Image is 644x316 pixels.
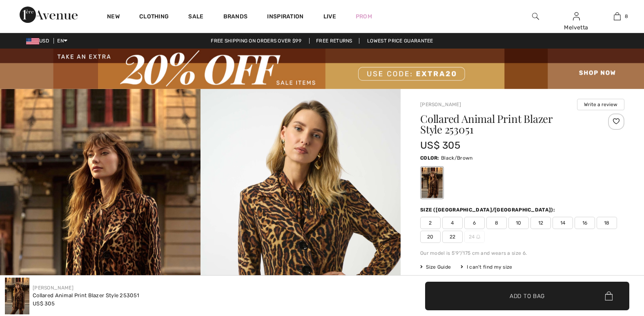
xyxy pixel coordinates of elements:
span: 10 [508,217,529,229]
div: Collared Animal Print Blazer Style 253051 [33,292,139,300]
span: Black/Brown [441,155,472,161]
img: My Info [573,11,580,21]
img: Collared Animal Print Blazer Style 253051 [5,278,29,314]
a: Brands [223,13,248,22]
a: Clothing [139,13,169,22]
span: 20 [420,231,441,243]
a: Sign In [573,12,580,20]
span: Inspiration [267,13,303,22]
a: Free Returns [309,38,359,44]
a: New [107,13,120,22]
div: Our model is 5'9"/175 cm and wears a size 6. [420,249,624,257]
span: US$ 305 [33,300,55,307]
span: 16 [575,217,595,229]
div: I can't find my size [461,263,512,271]
button: Write a review [577,99,624,110]
span: 14 [553,217,573,229]
span: 4 [442,217,463,229]
div: Black/Brown [421,167,443,198]
img: 1ère Avenue [20,7,78,23]
span: 24 [464,231,485,243]
img: search the website [532,11,539,21]
a: 8 [597,11,637,21]
a: Lowest Price Guarantee [361,38,440,44]
h1: Collared Animal Print Blazer Style 253051 [420,113,591,135]
span: 18 [597,217,617,229]
span: 2 [420,217,441,229]
span: EN [57,38,67,44]
div: Size ([GEOGRAPHIC_DATA]/[GEOGRAPHIC_DATA]): [420,206,557,214]
div: Melvetta [556,23,596,32]
span: Size Guide [420,263,451,271]
span: 22 [442,231,463,243]
span: Add to Bag [510,292,545,300]
a: Prom [356,12,372,21]
img: US Dollar [26,38,39,45]
span: 8 [625,13,628,20]
a: Live [323,12,336,21]
span: Color: [420,155,439,161]
a: [PERSON_NAME] [33,285,74,291]
img: Bag.svg [605,292,613,300]
span: US$ 305 [420,140,460,151]
img: My Bag [614,11,621,21]
img: ring-m.svg [476,235,480,239]
a: Free shipping on orders over $99 [204,38,308,44]
button: Add to Bag [425,282,629,310]
a: Sale [188,13,203,22]
span: 6 [464,217,485,229]
span: 8 [486,217,507,229]
a: [PERSON_NAME] [420,102,461,107]
span: 12 [530,217,551,229]
span: USD [26,38,52,44]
